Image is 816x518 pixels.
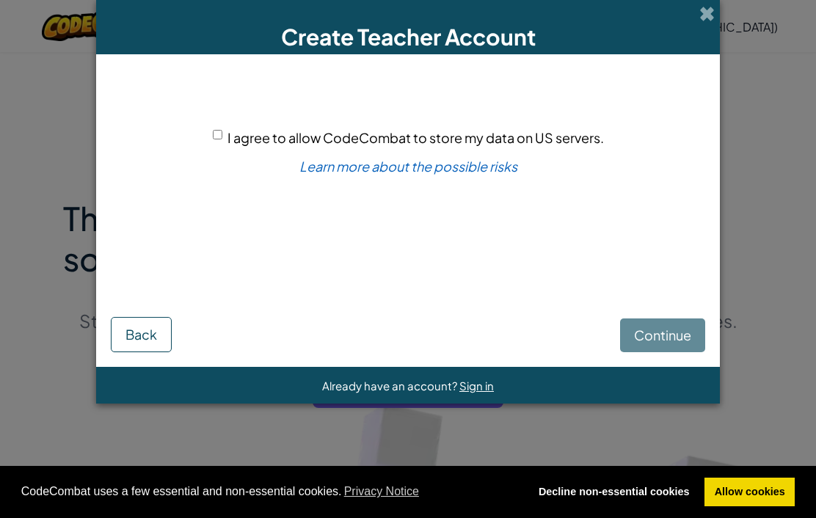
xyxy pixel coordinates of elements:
span: Create Teacher Account [281,23,536,51]
a: allow cookies [704,478,795,507]
input: I agree to allow CodeCombat to store my data on US servers. [213,130,222,139]
span: I agree to allow CodeCombat to store my data on US servers. [227,129,604,146]
a: learn more about cookies [342,481,422,503]
span: Back [125,326,157,343]
span: Already have an account? [322,379,459,393]
a: Sign in [459,379,494,393]
a: Learn more about the possible risks [299,158,517,175]
a: deny cookies [528,478,699,507]
button: Back [111,317,172,352]
span: CodeCombat uses a few essential and non-essential cookies. [21,481,517,503]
